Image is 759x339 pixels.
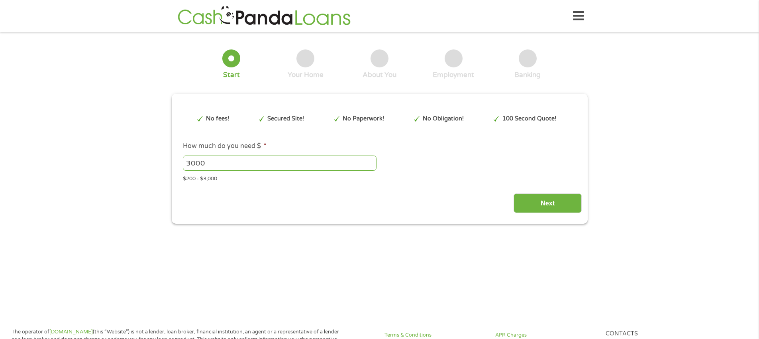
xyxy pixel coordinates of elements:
p: Secured Site! [267,114,304,123]
div: About You [363,71,396,79]
label: How much do you need $ [183,142,267,150]
p: No Obligation! [423,114,464,123]
div: Your Home [288,71,324,79]
input: Next [514,193,582,213]
div: Banking [514,71,541,79]
p: No fees! [206,114,229,123]
div: Start [223,71,240,79]
div: Employment [433,71,474,79]
div: $200 - $3,000 [183,172,576,183]
p: No Paperwork! [343,114,384,123]
p: 100 Second Quote! [502,114,556,123]
a: [DOMAIN_NAME] [49,329,93,335]
img: GetLoanNow Logo [175,5,353,28]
